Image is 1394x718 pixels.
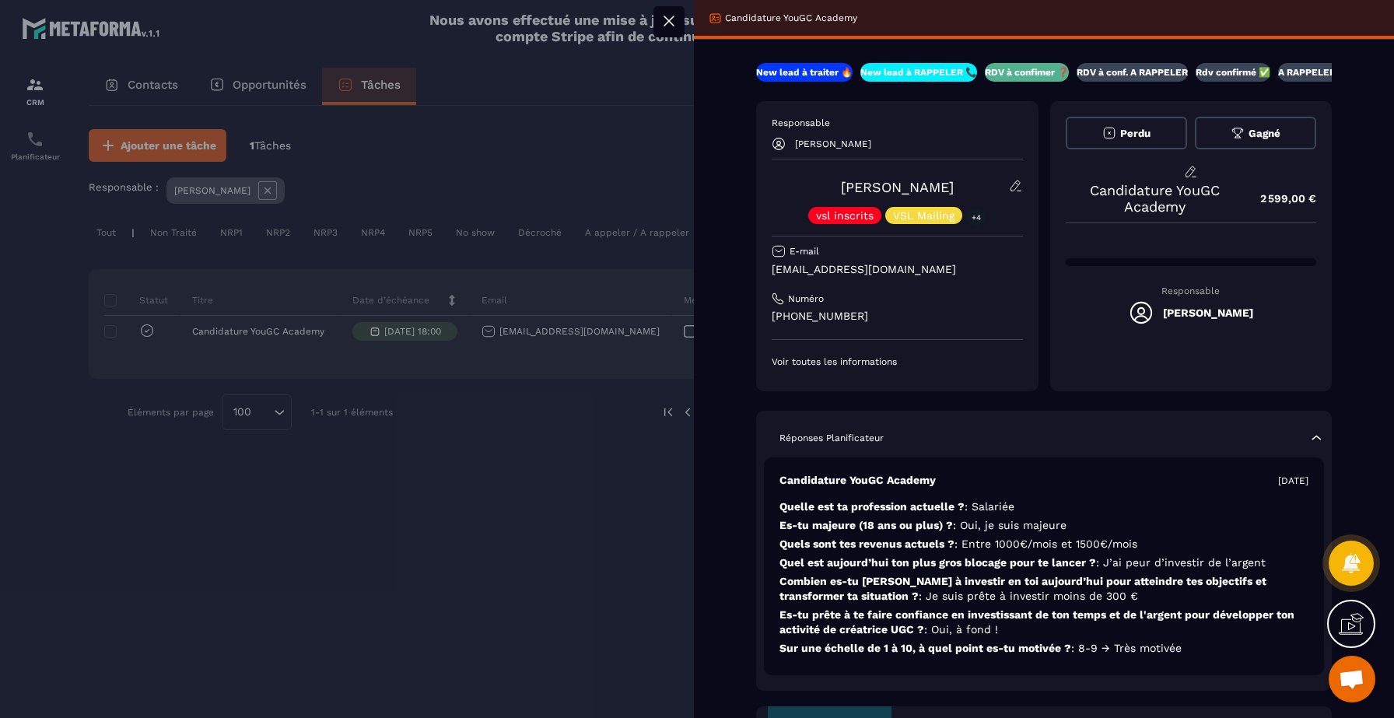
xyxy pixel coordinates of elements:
[954,538,1137,550] span: : Entre 1000€/mois et 1500€/mois
[790,245,819,257] p: E-mail
[1066,117,1187,149] button: Perdu
[919,590,1138,602] span: : Je suis prête à investir moins de 300 €
[779,499,1308,514] p: Quelle est ta profession actuelle ?
[924,623,998,636] span: : Oui, à fond !
[1066,285,1317,296] p: Responsable
[779,432,884,444] p: Réponses Planificateur
[772,309,1023,324] p: [PHONE_NUMBER]
[953,519,1067,531] span: : Oui, je suis majeure
[1195,117,1316,149] button: Gagné
[795,138,871,149] p: [PERSON_NAME]
[1096,556,1266,569] span: : J’ai peur d’investir de l’argent
[1077,66,1188,79] p: RDV à conf. A RAPPELER
[1245,184,1316,214] p: 2 599,00 €
[1163,306,1253,319] h5: [PERSON_NAME]
[965,500,1014,513] span: : Salariée
[772,262,1023,277] p: [EMAIL_ADDRESS][DOMAIN_NAME]
[1249,128,1280,139] span: Gagné
[1196,66,1270,79] p: Rdv confirmé ✅
[985,66,1069,79] p: RDV à confimer ❓
[1071,642,1182,654] span: : 8-9 → Très motivée
[1329,656,1375,702] a: Ouvrir le chat
[779,473,936,488] p: Candidature YouGC Academy
[788,292,824,305] p: Numéro
[860,66,977,79] p: New lead à RAPPELER 📞
[756,66,853,79] p: New lead à traiter 🔥
[1120,128,1151,139] span: Perdu
[725,12,857,24] p: Candidature YouGC Academy
[816,210,874,221] p: vsl inscrits
[779,537,1308,552] p: Quels sont tes revenus actuels ?
[779,518,1308,533] p: Es-tu majeure (18 ans ou plus) ?
[779,608,1308,637] p: Es-tu prête à te faire confiance en investissant de ton temps et de l'argent pour développer ton ...
[966,209,986,226] p: +4
[841,179,954,195] a: [PERSON_NAME]
[893,210,954,221] p: VSL Mailing
[779,555,1308,570] p: Quel est aujourd’hui ton plus gros blocage pour te lancer ?
[779,641,1308,656] p: Sur une échelle de 1 à 10, à quel point es-tu motivée ?
[772,117,1023,129] p: Responsable
[772,355,1023,368] p: Voir toutes les informations
[1066,182,1245,215] p: Candidature YouGC Academy
[779,574,1308,604] p: Combien es-tu [PERSON_NAME] à investir en toi aujourd’hui pour atteindre tes objectifs et transfo...
[1278,475,1308,487] p: [DATE]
